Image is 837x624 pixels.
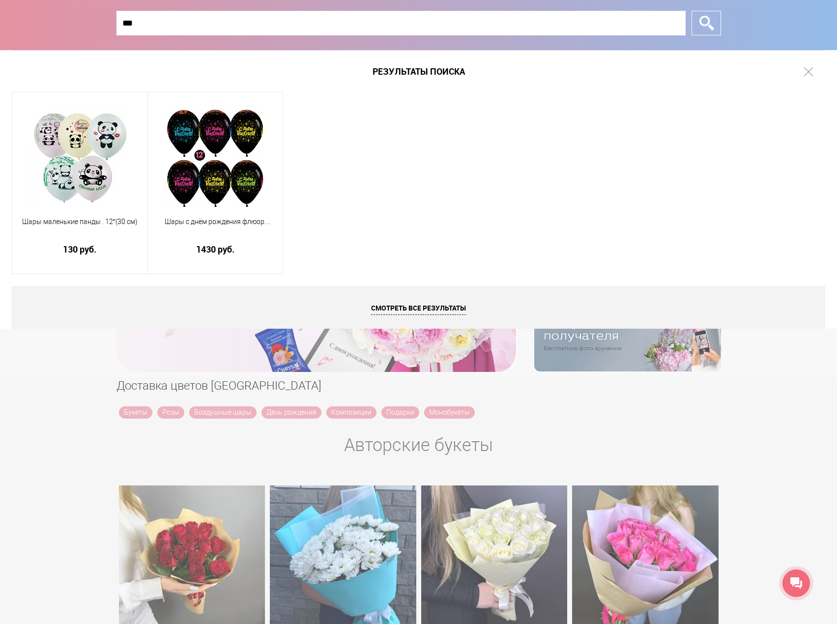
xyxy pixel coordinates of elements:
h1: Результаты поиска [12,50,825,92]
a: Смотреть все результаты [12,286,825,329]
a: 1430 руб. [154,244,277,255]
span: Шары маленькие панды . 12″(30 см) [19,217,141,227]
span: Шары с днём рождения флюор. 12″(30 см) 6 шт. [154,217,277,227]
img: Шары маленькие панды . 12″(30 см) [30,109,129,207]
span: Смотреть все результаты [371,303,466,315]
a: Шары с днём рождения флюор. 12″(30 см) 6 шт. [154,217,277,238]
a: 130 руб. [19,244,141,255]
img: Шары с днём рождения флюор. 12″(30 см) 6 шт. [166,109,264,207]
a: Шары маленькие панды . 12″(30 см) [19,217,141,238]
